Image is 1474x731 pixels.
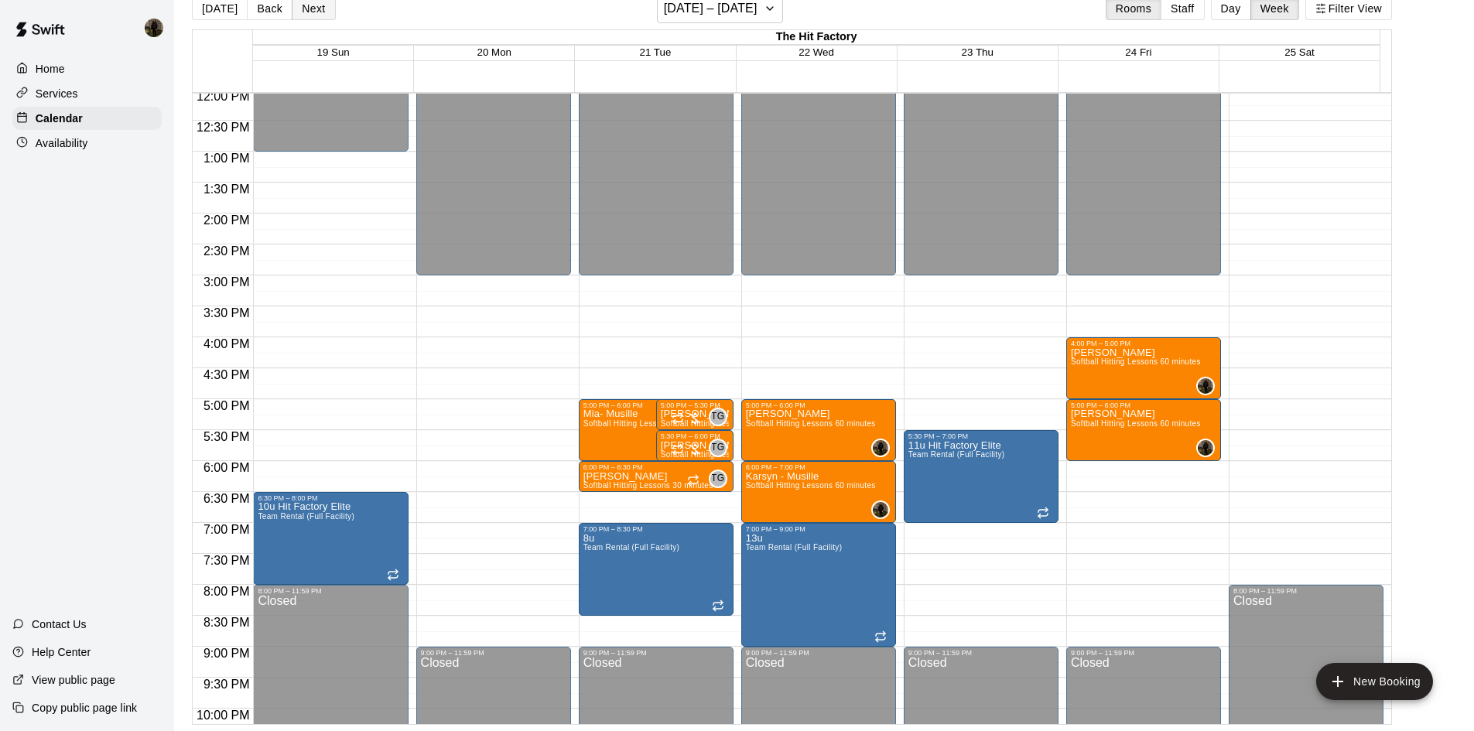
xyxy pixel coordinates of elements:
div: 9:00 PM – 11:59 PM [421,649,566,657]
span: Softball Hitting Lessons 30 minutes [583,481,713,490]
div: 5:30 PM – 7:00 PM [908,432,1054,440]
span: Softball Hitting Lessons 60 minutes [1071,419,1201,428]
img: Lindsay Musille [1198,378,1213,394]
span: 7:00 PM [200,523,254,536]
span: 12:30 PM [193,121,253,134]
span: 20 Mon [477,46,511,58]
span: 6:30 PM [200,492,254,505]
div: 5:30 PM – 6:00 PM [661,432,729,440]
div: Availability [12,132,162,155]
span: Recurring event [672,412,684,425]
div: 6:30 PM – 8:00 PM [258,494,403,502]
span: Lindsay Musille [1202,377,1215,395]
img: Lindsay Musille [873,440,888,456]
div: 6:00 PM – 7:00 PM: Karsyn - Musille [741,461,896,523]
div: 8:00 PM – 11:59 PM [258,587,403,595]
div: Services [12,82,162,105]
span: Softball Hitting Lessons 60 minutes [746,481,876,490]
div: 5:00 PM – 6:00 PM [583,401,706,409]
span: Lindsay Musille [877,500,890,519]
span: 23 Thu [962,46,993,58]
p: Calendar [36,111,83,126]
img: Lindsay Musille [145,19,163,37]
div: 6:00 PM – 6:30 PM [583,463,729,471]
span: 7:30 PM [200,554,254,567]
p: Help Center [32,644,91,660]
img: Lindsay Musille [873,502,888,518]
span: Recurring event [687,474,699,487]
p: Services [36,86,78,101]
div: 9:00 PM – 11:59 PM [583,649,729,657]
span: 8:00 PM [200,585,254,598]
a: Home [12,57,162,80]
p: Copy public page link [32,700,137,716]
div: Lindsay Musille [1196,377,1215,395]
button: 24 Fri [1125,46,1151,58]
span: Recurring event [1037,507,1049,519]
span: Todd Galownia [715,439,727,457]
span: Team Rental (Full Facility) [908,450,1005,459]
span: 5:00 PM [200,399,254,412]
span: 10:00 PM [193,709,253,722]
span: TG [711,471,724,487]
span: 1:30 PM [200,183,254,196]
p: Availability [36,135,88,151]
div: The Hit Factory [253,30,1380,45]
div: Todd Galownia [709,439,727,457]
span: TG [711,440,724,456]
span: Team Rental (Full Facility) [583,543,680,552]
p: Contact Us [32,617,87,632]
span: 25 Sat [1284,46,1315,58]
div: 7:00 PM – 8:30 PM [583,525,729,533]
button: add [1316,663,1433,700]
span: 8:30 PM [200,616,254,629]
div: 8:00 PM – 11:59 PM [1233,587,1379,595]
div: 5:00 PM – 5:30 PM [661,401,729,409]
button: 22 Wed [799,46,834,58]
div: 4:00 PM – 5:00 PM [1071,340,1216,347]
p: Home [36,61,65,77]
p: View public page [32,672,115,688]
div: 7:00 PM – 8:30 PM: 8u [579,523,734,616]
div: 9:00 PM – 11:59 PM [908,649,1054,657]
span: 2:30 PM [200,244,254,258]
span: 1:00 PM [200,152,254,165]
span: TG [711,409,724,425]
span: Softball Hitting Lessons 30 minutes [661,419,791,428]
span: Todd Galownia [715,470,727,488]
div: 9:00 PM – 11:59 PM [1071,649,1216,657]
div: 7:00 PM – 9:00 PM [746,525,891,533]
button: 21 Tue [640,46,672,58]
div: 6:30 PM – 8:00 PM: 10u Hit Factory Elite [253,492,408,585]
div: 7:00 PM – 9:00 PM: 13u [741,523,896,647]
div: 5:00 PM – 6:00 PM: Mia- Musille [579,399,710,461]
span: 12:00 PM [193,90,253,103]
button: 19 Sun [317,46,350,58]
span: 3:30 PM [200,306,254,319]
span: Team Rental (Full Facility) [258,512,354,521]
span: Team Rental (Full Facility) [746,543,843,552]
div: 9:00 PM – 11:59 PM [746,649,891,657]
span: 5:30 PM [200,430,254,443]
div: Lindsay Musille [1196,439,1215,457]
div: 5:30 PM – 6:00 PM: Todd-Mariana [656,430,734,461]
div: 4:00 PM – 5:00 PM: Ashton - Musille [1066,337,1221,399]
div: Lindsay Musille [871,439,890,457]
a: Calendar [12,107,162,130]
span: Todd Galownia [715,408,727,426]
span: 4:30 PM [200,368,254,381]
span: Recurring event [874,630,887,643]
img: Lindsay Musille [1198,440,1213,456]
div: 5:00 PM – 6:00 PM: Haley- Musille [741,399,896,461]
span: 3:00 PM [200,275,254,289]
span: Softball Hitting Lessons 30 minutes [661,450,791,459]
div: 6:00 PM – 6:30 PM: Todd- Audri Burns [579,461,734,492]
span: 2:00 PM [200,213,254,227]
div: Lindsay Musille [871,500,890,519]
div: 5:00 PM – 6:00 PM [1071,401,1216,409]
div: Todd Galownia [709,408,727,426]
